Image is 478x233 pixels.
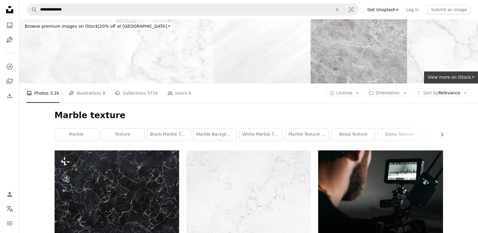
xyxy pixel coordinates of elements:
[403,5,423,14] a: Log in
[214,19,310,83] img: Striped White Background Grunge Brush Stroke Light Gray Cracked Texture Dye Sparse Grayscale Abst...
[326,88,363,98] button: License
[424,128,467,140] a: pattern
[423,90,438,95] span: Sort by
[364,5,403,14] a: Get Unsplash+
[193,128,236,140] a: marble background
[4,19,16,31] a: Photos
[101,128,144,140] a: texture
[4,34,16,46] a: Illustrations
[147,90,158,96] span: 571k
[239,128,283,140] a: white marble texture
[4,75,16,87] a: Collections
[55,128,98,140] a: marble
[423,90,460,96] span: Relevance
[4,217,16,229] button: Menu
[25,24,99,29] span: Browse premium images on iStock |
[25,24,170,29] span: 20% off at [GEOGRAPHIC_DATA] ↗
[188,90,191,96] span: 0
[103,90,106,96] span: 8
[19,19,116,83] img: Marble Abstract Christmas White Gray Grunge Texture Wave Pattern Snow Ice Floe Hill Silver Winter...
[332,128,375,140] a: wood texture
[337,90,353,95] span: License
[69,83,105,103] a: Illustrations 8
[424,71,478,83] a: View more on iStock↗
[365,88,410,98] button: Orientation
[331,4,344,15] button: Clear
[427,5,471,14] button: Submit an image
[378,128,421,140] a: stone texture
[311,19,407,83] img: High Quality Marble Texture
[376,90,400,95] span: Orientation
[115,83,158,103] a: Collections 571k
[436,128,443,140] button: scroll list to the right
[147,128,190,140] a: black marble texture
[27,4,37,15] button: Search Unsplash
[4,90,16,102] a: Download History
[4,203,16,215] button: Language
[55,189,179,194] a: a black and white marble texture background
[19,19,176,34] a: Browse premium images on iStock|20% off at [GEOGRAPHIC_DATA]↗
[4,61,16,73] a: Explore
[428,75,474,80] span: View more on iStock ↗
[116,19,213,83] img: Marble granite white background wall surface black pattern graphic abstract light elegant black f...
[55,110,443,121] h1: Marble texture
[4,188,16,200] a: Log in / Sign up
[413,88,471,98] button: Sort byRelevance
[286,128,329,140] a: marble texture black
[27,4,359,16] form: Find visuals sitewide
[344,4,359,15] button: Visual search
[167,83,191,103] a: Users 0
